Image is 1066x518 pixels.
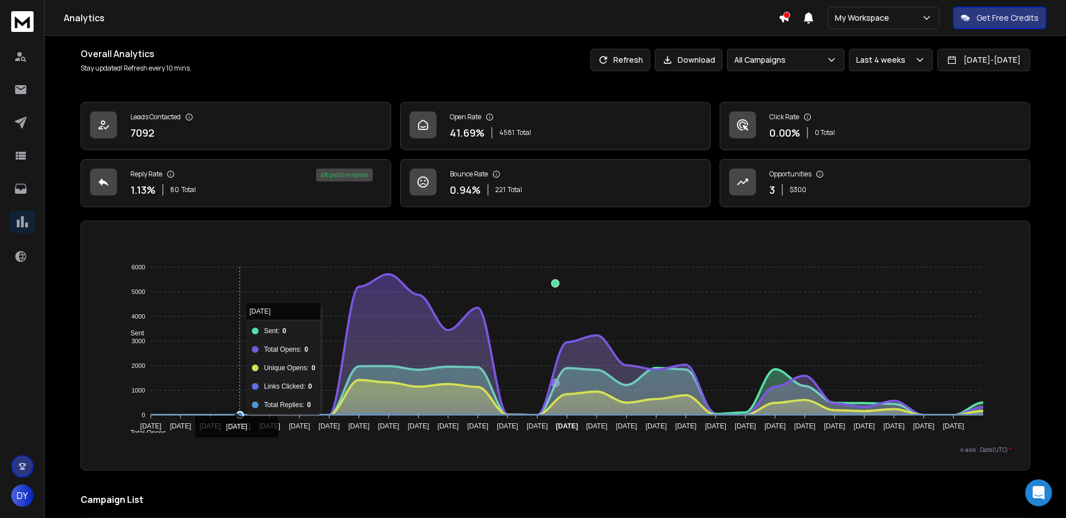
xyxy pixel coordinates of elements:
span: 221 [495,185,505,194]
tspan: [DATE] [824,422,846,430]
h2: Campaign List [81,493,1030,506]
tspan: [DATE] [408,422,429,430]
a: Bounce Rate0.94%221Total [400,159,711,207]
button: [DATE]-[DATE] [937,49,1030,71]
p: Reply Rate [130,170,162,179]
tspan: 2000 [132,362,145,369]
p: Stay updated! Refresh every 10 mins. [81,64,191,73]
tspan: [DATE] [884,422,905,430]
p: 0 Total [815,128,835,137]
tspan: [DATE] [556,422,578,430]
tspan: [DATE] [497,422,518,430]
a: Leads Contacted7092 [81,102,391,150]
tspan: [DATE] [348,422,369,430]
tspan: 1000 [132,387,145,394]
tspan: [DATE] [586,422,607,430]
p: Get Free Credits [976,12,1039,24]
span: Total Opens [122,429,166,437]
span: Total [181,185,196,194]
tspan: [DATE] [289,422,310,430]
p: Opportunities [769,170,811,179]
span: 80 [170,185,179,194]
p: 0.00 % [769,125,800,141]
p: 0.94 % [450,182,481,198]
p: 3 [769,182,775,198]
div: 4 % positive replies [316,169,373,181]
p: Download [678,54,715,66]
tspan: [DATE] [467,422,489,430]
p: Bounce Rate [450,170,488,179]
tspan: [DATE] [913,422,934,430]
tspan: [DATE] [705,422,726,430]
tspan: [DATE] [200,422,221,430]
tspan: [DATE] [378,422,400,430]
tspan: [DATE] [438,422,459,430]
tspan: [DATE] [259,422,280,430]
a: Opportunities3$300 [720,159,1030,207]
p: 1.13 % [130,182,156,198]
tspan: [DATE] [229,422,251,430]
button: DY [11,484,34,507]
tspan: [DATE] [943,422,964,430]
tspan: [DATE] [646,422,667,430]
tspan: 6000 [132,264,145,270]
p: 7092 [130,125,154,141]
p: Last 4 weeks [856,54,910,66]
tspan: 3000 [132,338,145,344]
tspan: [DATE] [764,422,786,430]
tspan: [DATE] [675,422,697,430]
button: Refresh [590,49,650,71]
p: My Workspace [835,12,894,24]
span: 4581 [499,128,514,137]
img: logo [11,11,34,32]
a: Click Rate0.00%0 Total [720,102,1030,150]
p: Leads Contacted [130,113,181,122]
tspan: [DATE] [170,422,191,430]
tspan: [DATE] [854,422,875,430]
p: Click Rate [769,113,799,122]
span: Total [508,185,522,194]
p: Refresh [613,54,643,66]
span: Total [516,128,531,137]
a: Reply Rate1.13%80Total4% positive replies [81,159,391,207]
button: Get Free Credits [953,7,1046,29]
tspan: [DATE] [527,422,548,430]
button: Download [655,49,722,71]
p: $ 300 [790,185,806,194]
p: x-axis : Date(UTC) [99,446,1012,454]
h1: Overall Analytics [81,47,191,60]
tspan: [DATE] [794,422,815,430]
span: Sent [122,329,144,337]
tspan: 5000 [132,288,145,295]
tspan: [DATE] [318,422,340,430]
a: Open Rate41.69%4581Total [400,102,711,150]
tspan: 4000 [132,313,145,320]
tspan: 0 [142,412,145,418]
p: 41.69 % [450,125,485,141]
tspan: [DATE] [735,422,756,430]
p: Open Rate [450,113,481,122]
tspan: [DATE] [140,422,161,430]
tspan: [DATE] [616,422,637,430]
div: Open Intercom Messenger [1025,479,1052,506]
h1: Analytics [64,11,778,25]
p: All Campaigns [734,54,790,66]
